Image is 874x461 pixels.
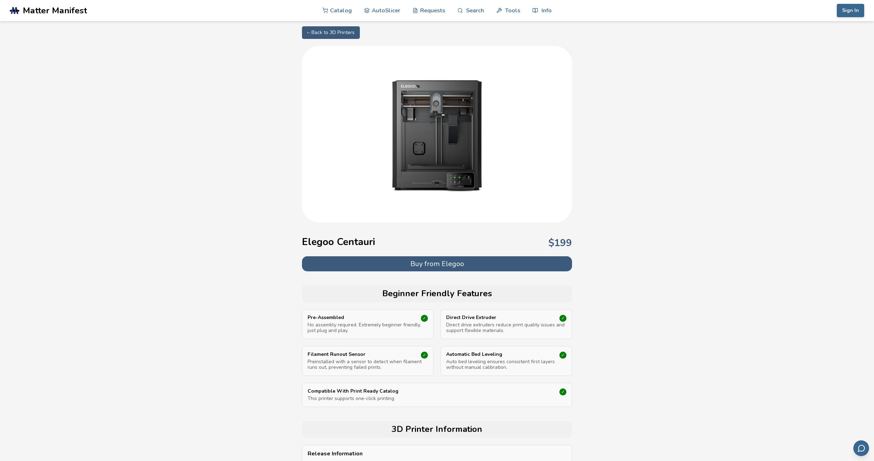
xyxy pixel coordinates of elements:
p: Preinstalled with a sensor to detect when filament runs out, preventing failed prints. [308,359,428,370]
div: ✓ [559,352,566,359]
h1: Elegoo Centauri [302,236,375,248]
button: Send feedback via email [853,440,869,456]
p: Release Information [308,450,566,457]
div: ✓ [421,352,428,359]
p: Direct Drive Extruder [446,315,549,320]
p: Compatible With Print Ready Catalog [308,388,527,394]
h2: Beginner Friendly Features [305,289,569,299]
p: Direct drive extruders reduce print quality issues and support flexible materials. [446,322,566,333]
a: ← Back to 3D Printers [302,26,360,39]
div: ✓ [559,315,566,322]
button: Sign In [837,4,864,17]
span: Matter Manifest [23,6,87,15]
p: Filament Runout Sensor [308,352,410,357]
p: This printer supports one-click printing [308,396,566,401]
a: Compatible With Print Ready CatalogThis printer supports one-click printing✓ [308,388,566,401]
button: Buy from Elegoo [302,256,572,271]
div: ✓ [421,315,428,322]
h2: 3D Printer Information [305,425,569,434]
p: Auto bed leveling ensures consistent first layers without manual calibration. [446,359,566,370]
p: $ 199 [549,237,572,249]
img: Elegoo Centauri [367,63,507,204]
p: Pre-Assembled [308,315,410,320]
p: Automatic Bed Leveling [446,352,549,357]
div: ✓ [559,388,566,395]
p: No assembly required. Extremely beginner friendly, just plug and play. [308,322,428,333]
